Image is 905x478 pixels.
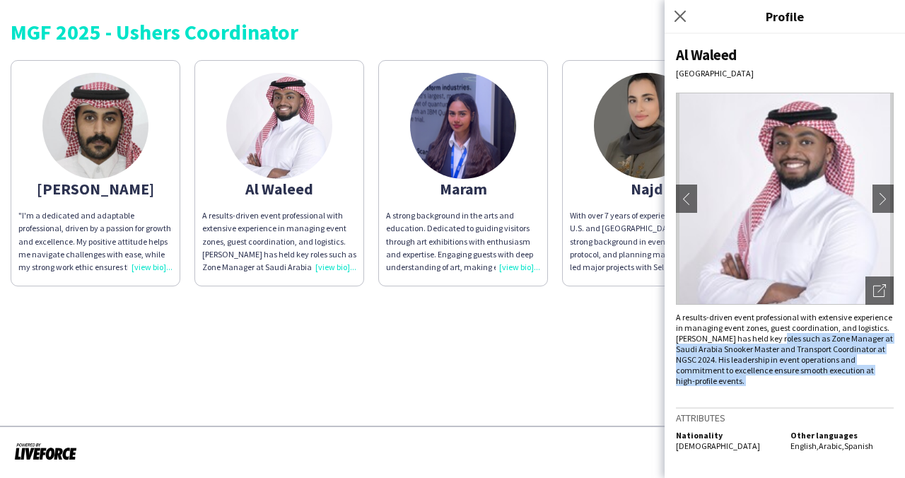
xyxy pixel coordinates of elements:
[18,182,173,195] div: [PERSON_NAME]
[202,182,356,195] div: Al Waleed
[676,430,779,441] h5: Nationality
[676,441,760,451] span: [DEMOGRAPHIC_DATA]
[819,441,844,451] span: Arabic ,
[676,312,894,386] div: A results-driven event professional with extensive experience in managing event zones, guest coor...
[844,441,873,451] span: Spanish
[202,209,356,274] div: A results-driven event professional with extensive experience in managing event zones, guest coor...
[570,209,724,274] div: With over 7 years of experience across the U.S. and [GEOGRAPHIC_DATA], I bring a strong backgroun...
[570,182,724,195] div: Najd
[11,21,894,42] div: MGF 2025 - Ushers Coordinator
[790,430,894,441] h5: Other languages
[42,73,148,179] img: thumb-68d3ac30eed3b.jpg
[790,441,819,451] span: English ,
[386,182,540,195] div: Maram
[594,73,700,179] img: thumb-68c7af46ef009.jpeg
[410,73,516,179] img: thumb-68735899ce1f7.png
[226,73,332,179] img: thumb-672cc48b8164b.jpeg
[665,7,905,25] h3: Profile
[676,412,894,424] h3: Attributes
[676,68,894,78] div: [GEOGRAPHIC_DATA]
[676,93,894,305] img: Crew avatar or photo
[386,209,540,274] div: A strong background in the arts and education. Dedicated to guiding visitors through art exhibiti...
[18,209,173,274] div: "I'm a dedicated and adaptable professional, driven by a passion for growth and excellence. My po...
[14,441,77,461] img: Powered by Liveforce
[865,276,894,305] div: Open photos pop-in
[676,45,894,64] div: Al Waleed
